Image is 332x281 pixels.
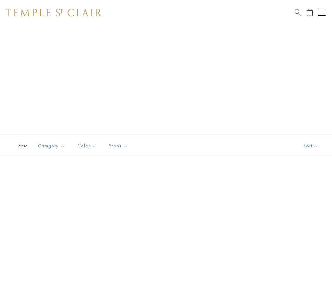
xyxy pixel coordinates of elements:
[33,139,70,153] button: Category
[73,139,101,153] button: Color
[74,142,101,150] span: Color
[106,142,133,150] span: Stone
[6,9,102,16] img: Temple St. Clair
[295,9,301,16] a: Search
[289,136,332,156] button: Show sort by
[318,9,326,16] button: Open navigation
[307,9,313,16] a: Open Shopping Bag
[35,142,70,150] span: Category
[104,139,133,153] button: Stone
